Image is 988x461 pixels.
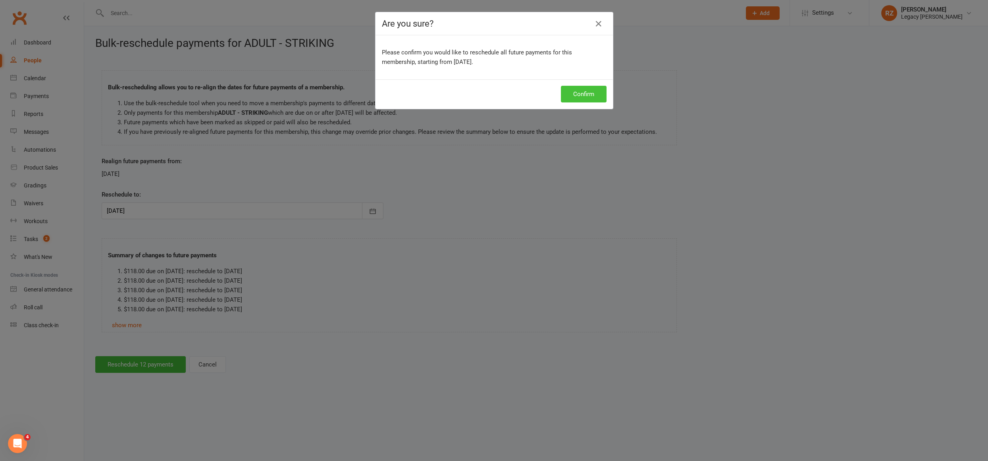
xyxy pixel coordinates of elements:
[561,86,607,102] button: Confirm
[592,17,605,30] button: Close
[382,19,607,29] h4: Are you sure?
[382,49,572,66] span: Please confirm you would like to reschedule all future payments for this membership, starting fro...
[24,434,31,440] span: 4
[8,434,27,453] iframe: Intercom live chat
